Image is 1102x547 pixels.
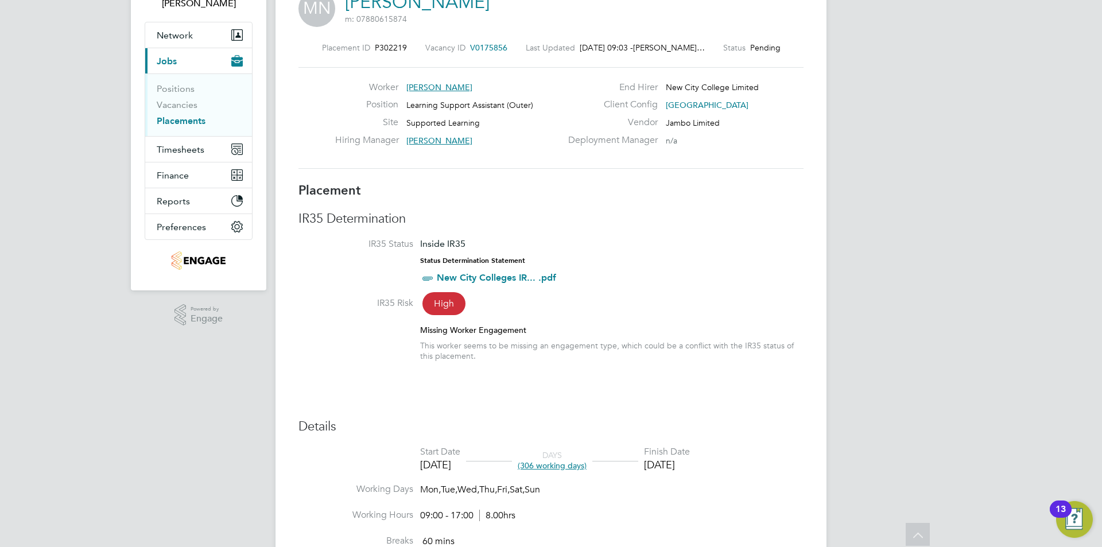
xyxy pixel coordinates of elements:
[157,144,204,155] span: Timesheets
[1056,509,1066,524] div: 13
[422,536,455,547] span: 60 mins
[723,42,746,53] label: Status
[157,30,193,41] span: Network
[157,56,177,67] span: Jobs
[375,42,407,53] span: P302219
[157,83,195,94] a: Positions
[441,484,457,495] span: Tue,
[145,137,252,162] button: Timesheets
[298,297,413,309] label: IR35 Risk
[525,484,540,495] span: Sun
[172,251,225,270] img: jambo-logo-retina.png
[666,82,759,92] span: New City College Limited
[298,535,413,547] label: Breaks
[145,251,253,270] a: Go to home page
[145,22,252,48] button: Network
[644,458,690,471] div: [DATE]
[666,118,720,128] span: Jambo Limited
[406,100,533,110] span: Learning Support Assistant (Outer)
[470,42,507,53] span: V0175856
[157,99,197,110] a: Vacancies
[420,238,465,249] span: Inside IR35
[580,42,633,53] span: [DATE] 09:03 -
[420,340,804,361] div: This worker seems to be missing an engagement type, which could be a conflict with the IR35 statu...
[145,48,252,73] button: Jobs
[633,42,705,53] span: [PERSON_NAME]…
[479,484,497,495] span: Thu,
[1056,501,1093,538] button: Open Resource Center, 13 new notifications
[191,314,223,324] span: Engage
[298,238,413,250] label: IR35 Status
[420,446,460,458] div: Start Date
[145,162,252,188] button: Finance
[561,82,658,94] label: End Hirer
[191,304,223,314] span: Powered by
[510,484,525,495] span: Sat,
[420,458,460,471] div: [DATE]
[437,272,556,283] a: New City Colleges IR... .pdf
[526,42,575,53] label: Last Updated
[335,82,398,94] label: Worker
[335,134,398,146] label: Hiring Manager
[335,99,398,111] label: Position
[561,134,658,146] label: Deployment Manager
[420,257,525,265] strong: Status Determination Statement
[479,510,515,521] span: 8.00hrs
[561,99,658,111] label: Client Config
[420,325,804,335] div: Missing Worker Engagement
[157,196,190,207] span: Reports
[750,42,781,53] span: Pending
[298,509,413,521] label: Working Hours
[157,115,205,126] a: Placements
[406,82,472,92] span: [PERSON_NAME]
[425,42,465,53] label: Vacancy ID
[145,214,252,239] button: Preferences
[322,42,370,53] label: Placement ID
[335,117,398,129] label: Site
[298,418,804,435] h3: Details
[406,135,472,146] span: [PERSON_NAME]
[157,170,189,181] span: Finance
[457,484,479,495] span: Wed,
[145,188,252,214] button: Reports
[157,222,206,232] span: Preferences
[512,450,592,471] div: DAYS
[666,135,677,146] span: n/a
[420,510,515,522] div: 09:00 - 17:00
[666,100,748,110] span: [GEOGRAPHIC_DATA]
[174,304,223,326] a: Powered byEngage
[406,118,480,128] span: Supported Learning
[497,484,510,495] span: Fri,
[145,73,252,136] div: Jobs
[644,446,690,458] div: Finish Date
[298,483,413,495] label: Working Days
[561,117,658,129] label: Vendor
[298,183,361,198] b: Placement
[422,292,465,315] span: High
[518,460,587,471] span: (306 working days)
[420,484,441,495] span: Mon,
[298,211,804,227] h3: IR35 Determination
[345,14,407,24] span: m: 07880615874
